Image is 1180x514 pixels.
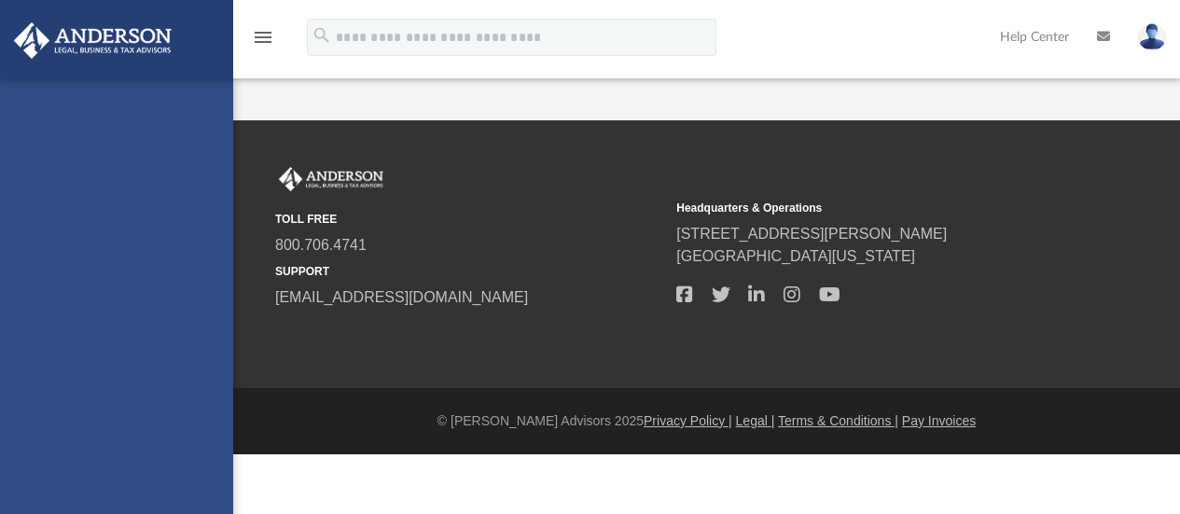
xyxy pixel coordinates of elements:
small: SUPPORT [275,263,663,280]
a: Privacy Policy | [644,413,732,428]
i: menu [252,26,274,49]
div: © [PERSON_NAME] Advisors 2025 [233,411,1180,431]
a: [GEOGRAPHIC_DATA][US_STATE] [676,248,915,264]
a: Terms & Conditions | [778,413,898,428]
a: Pay Invoices [902,413,976,428]
img: User Pic [1138,23,1166,50]
small: Headquarters & Operations [676,200,1064,216]
i: search [312,25,332,46]
img: Anderson Advisors Platinum Portal [8,22,177,59]
img: Anderson Advisors Platinum Portal [275,167,387,191]
a: [STREET_ADDRESS][PERSON_NAME] [676,226,947,242]
small: TOLL FREE [275,211,663,228]
a: [EMAIL_ADDRESS][DOMAIN_NAME] [275,289,528,305]
a: Legal | [736,413,775,428]
a: menu [252,35,274,49]
a: 800.706.4741 [275,237,367,253]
